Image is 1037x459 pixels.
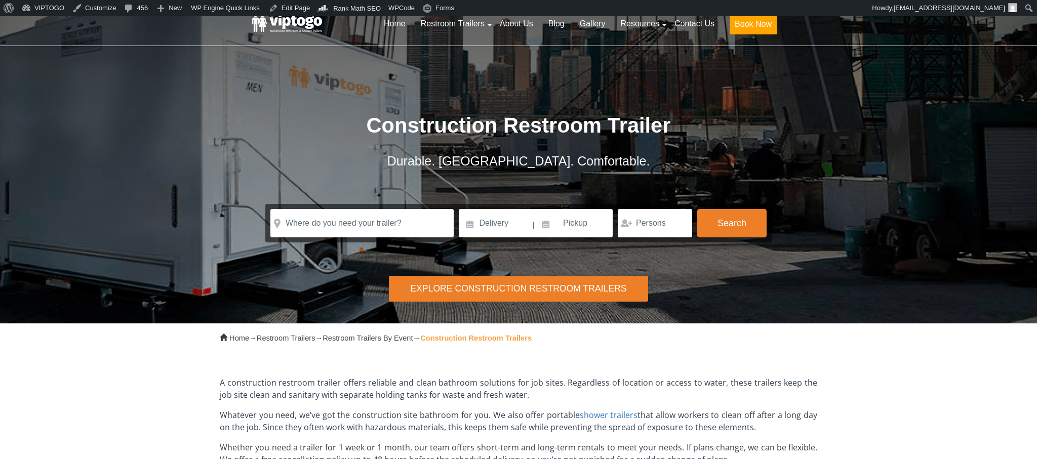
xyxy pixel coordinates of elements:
a: Gallery [572,13,613,35]
div: Explore Construction Restroom Trailers [389,276,648,302]
input: Where do you need your trailer? [270,209,454,237]
span: | [533,209,535,241]
input: Delivery [459,209,531,237]
a: Book Now [722,13,784,40]
a: shower trailers [580,409,638,421]
a: Resources [613,13,666,35]
span: Construction Restroom Trailer [367,113,671,137]
span: Durable. [GEOGRAPHIC_DATA]. Comfortable. [387,154,650,168]
a: Restroom Trailers [413,13,492,35]
button: Search [697,209,767,237]
a: About Us [492,13,541,35]
span: → → → [229,334,532,342]
input: Persons [618,209,692,237]
a: Home [229,334,249,342]
span: that allow workers to clean off after a long day on the job. Since they often work with hazardous... [220,409,817,433]
a: Restroom Trailers By Event [323,334,413,342]
span: Rank Math SEO [333,5,381,12]
a: Contact Us [667,13,722,35]
strong: Construction Restroom Trailers [420,334,532,342]
a: Restroom Trailers [257,334,315,342]
span: [EMAIL_ADDRESS][DOMAIN_NAME] [894,4,1005,12]
a: Blog [541,13,572,35]
a: Home [376,13,413,35]
button: Book Now [730,14,777,34]
input: Pickup [536,209,613,237]
span: Whatever you need, we’ve got the construction site bathroom for you. We also offer portable [220,409,580,421]
span: A construction restroom trailer offers reliable and clean bathroom solutions for job sites. Regar... [220,377,817,400]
